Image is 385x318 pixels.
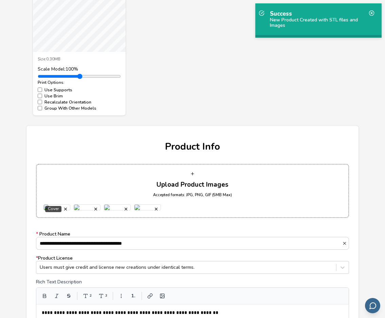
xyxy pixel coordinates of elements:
[38,100,121,105] label: Recalculate Orientation
[39,291,50,301] button: Bold
[43,204,70,210] img: Product 1
[128,291,139,301] button: 1.
[80,291,94,301] button: 2
[96,291,110,301] button: 3
[153,206,159,212] button: Remove image 4
[342,241,349,246] button: * Product Name
[38,106,42,110] input: Group With Other Models
[62,206,69,212] button: Remove image 1
[134,204,161,210] img: Product 4
[93,206,99,212] button: Remove image 2
[38,94,42,98] input: Use Brim
[153,193,232,198] small: Accepted formats: JPG, PNG, GIF (5MB Max)
[38,88,121,92] label: Use Supports
[67,293,71,299] span: S
[38,100,42,104] input: Recalculate Orientation
[38,106,121,111] label: Group With Other Models
[131,293,135,299] span: 1.
[43,171,342,198] label: Upload image
[105,294,107,298] span: 3
[90,294,92,298] span: 2
[36,237,343,249] input: * Product Name
[145,291,155,301] button: Add Link
[38,88,42,92] input: Use Supports
[36,142,349,152] h1: Product Info
[116,291,127,301] button: Bullet List
[38,80,121,85] div: Print Options:
[270,17,367,28] div: New Product Created with STL files and Images
[38,67,121,72] div: Scale Model: 100 %
[74,204,100,210] img: Product 2
[104,204,131,210] img: Product 3
[157,291,168,301] button: Add Image
[157,180,228,190] h3: Upload Product Images
[36,231,349,250] label: Product Name
[40,265,41,270] input: *Product LicenseUsers must give credit and license new creations under identical terms.
[36,256,349,274] label: Product License
[38,57,121,62] div: Size: 0.30MB
[51,291,62,301] button: Italic
[365,298,380,313] button: Send feedback via email
[270,10,367,17] p: Success
[63,291,74,301] button: S
[123,206,129,212] button: Remove image 3
[38,94,121,98] label: Use Brim
[36,279,349,285] label: Rich Text Description
[45,206,61,212] div: Cover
